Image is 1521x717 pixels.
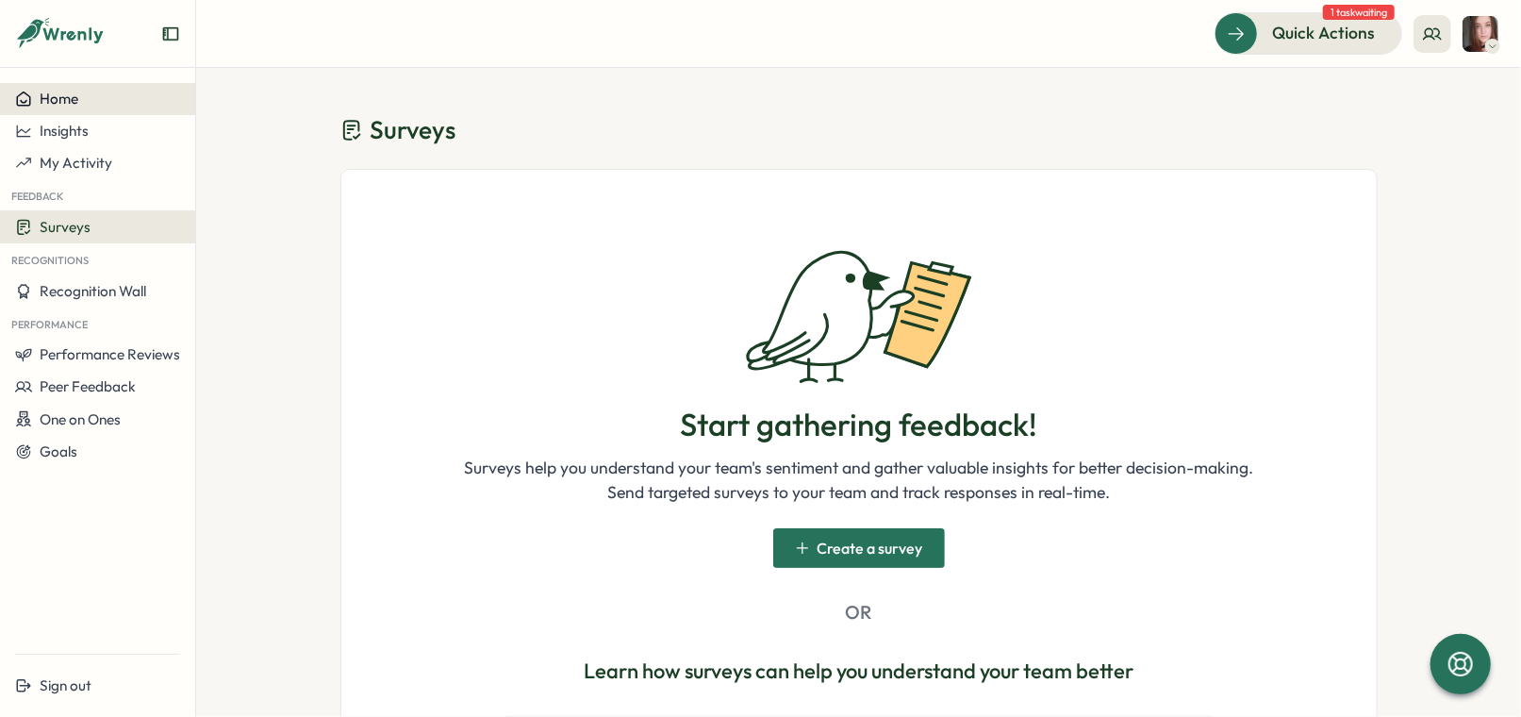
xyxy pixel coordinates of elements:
span: Peer Feedback [40,377,136,395]
span: Quick Actions [1272,21,1375,45]
h1: Start gathering feedback! [680,407,1037,444]
span: My Activity [40,154,112,172]
button: Expand sidebar [161,25,180,43]
button: Quick Actions [1215,12,1402,54]
span: Create a survey [818,541,923,556]
span: Home [40,90,78,108]
img: Allyn Neal [1463,16,1498,52]
p: Send targeted surveys to your team and track responses in real-time. [464,480,1253,505]
span: Goals [40,442,77,460]
span: 1 task waiting [1323,5,1395,20]
span: Performance Reviews [40,345,180,363]
button: Create a survey [773,528,945,568]
span: Sign out [40,676,91,694]
span: One on Ones [40,410,121,428]
p: Surveys help you understand your team's sentiment and gather valuable insights for better decisio... [464,456,1253,480]
span: Surveys [371,113,456,146]
span: Insights [40,122,89,140]
p: OR [846,598,872,627]
span: Recognition Wall [40,282,146,300]
p: Learn how surveys can help you understand your team better [584,657,1133,686]
span: Surveys [40,218,91,236]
